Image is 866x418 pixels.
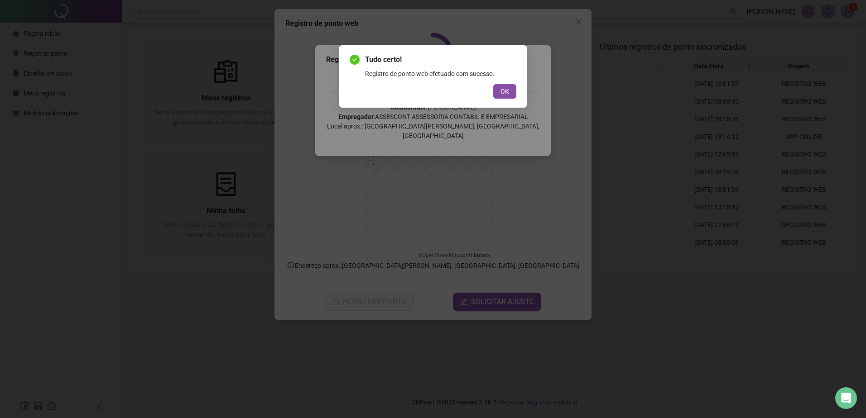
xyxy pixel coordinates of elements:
[365,54,516,65] span: Tudo certo!
[350,55,360,65] span: check-circle
[835,387,857,409] div: Open Intercom Messenger
[500,86,509,96] span: OK
[493,84,516,99] button: OK
[365,69,516,79] div: Registro de ponto web efetuado com sucesso.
